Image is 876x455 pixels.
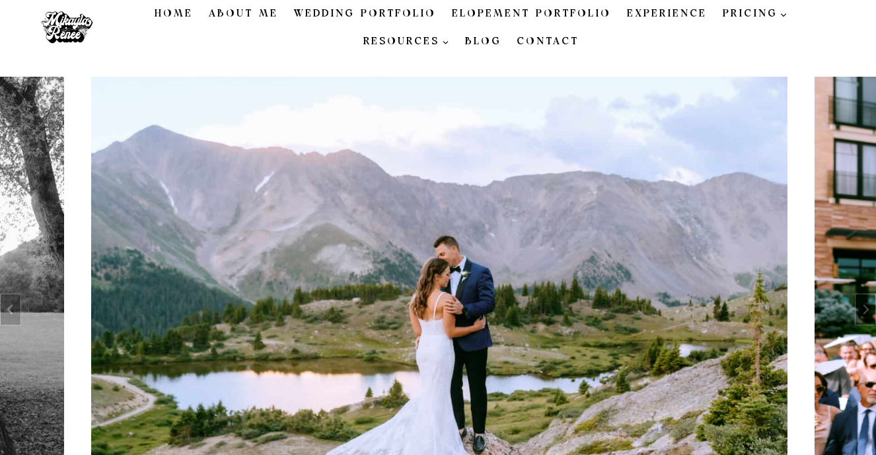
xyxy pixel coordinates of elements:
button: Next slide [855,294,876,325]
span: PRICING [723,6,787,22]
span: RESOURCES [363,34,449,50]
a: RESOURCES [355,28,457,56]
a: Contact [509,28,587,56]
img: Mikayla Renee Photo [34,5,100,51]
a: Blog [457,28,509,56]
